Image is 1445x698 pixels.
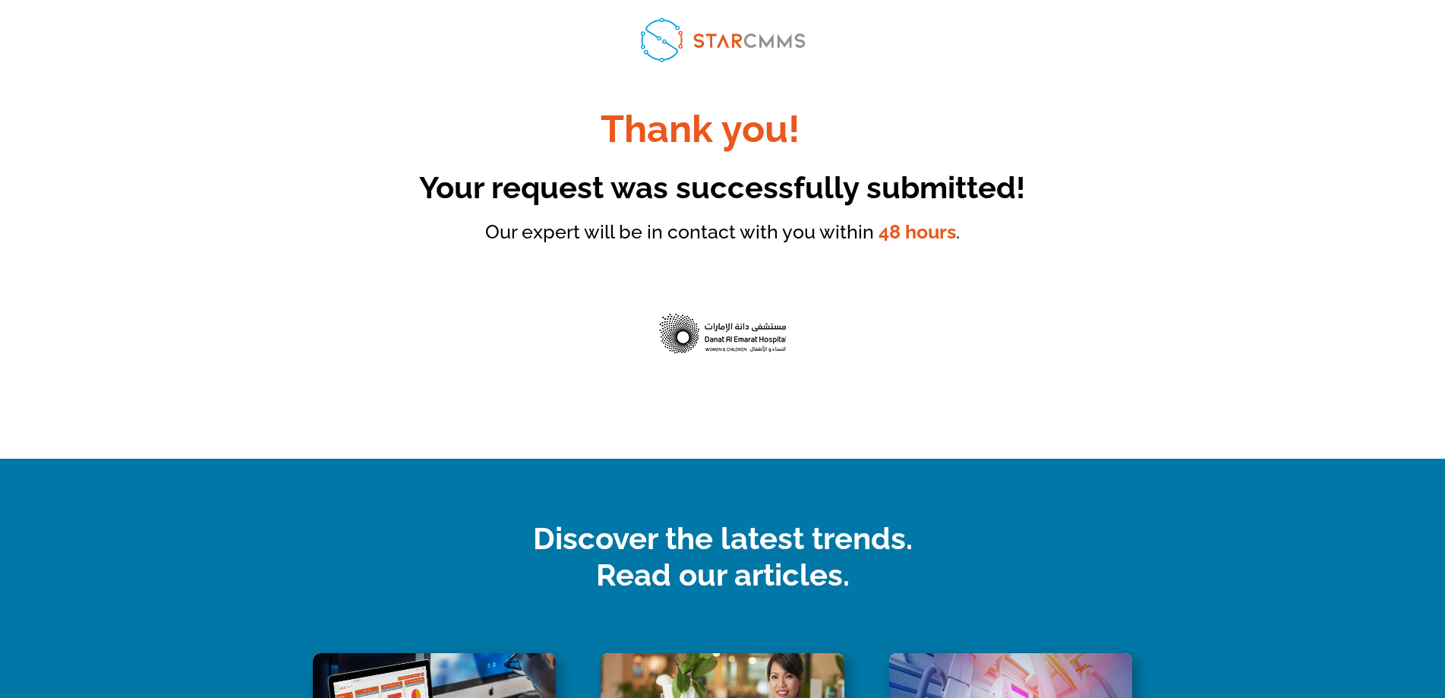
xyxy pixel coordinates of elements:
[419,169,1025,205] span: Your request was successfully submitted!
[533,520,913,592] span: Discover the latest trends. Read our articles.
[614,284,831,390] img: hospital (1)
[485,220,874,243] span: Our expert will be in contact with you within
[267,110,1133,156] h1: Thank you!
[633,10,813,69] img: STAR-Logo
[313,220,1133,243] div: .
[1025,197,1026,198] img: capterra_tracker.gif
[879,220,956,243] strong: 48 hours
